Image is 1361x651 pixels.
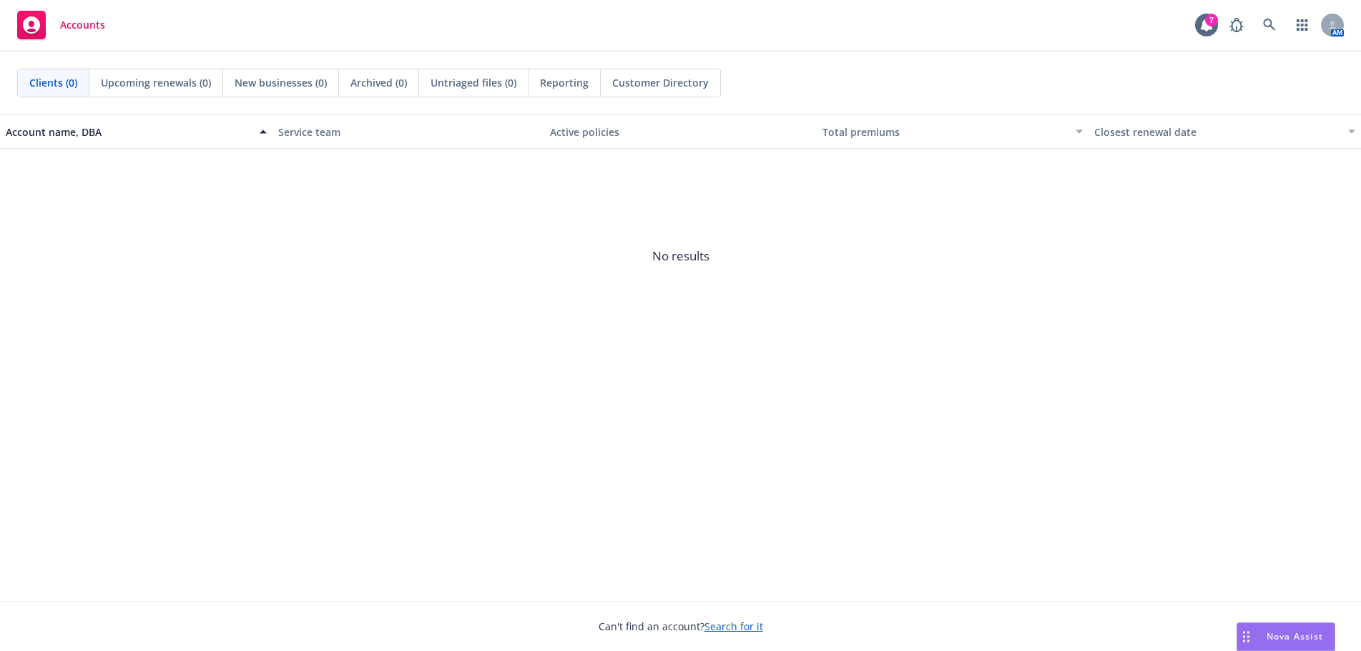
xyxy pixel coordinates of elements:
div: Closest renewal date [1094,124,1340,139]
span: Clients (0) [29,75,77,90]
button: Active policies [544,114,817,149]
div: Account name, DBA [6,124,251,139]
span: Archived (0) [350,75,407,90]
span: Customer Directory [612,75,709,90]
button: Service team [272,114,545,149]
span: Upcoming renewals (0) [101,75,211,90]
span: Untriaged files (0) [431,75,516,90]
span: Accounts [60,19,105,31]
div: 7 [1205,14,1218,26]
a: Accounts [11,5,111,45]
span: New businesses (0) [235,75,327,90]
div: Total premiums [822,124,1068,139]
div: Service team [278,124,539,139]
a: Search for it [704,620,763,633]
button: Nova Assist [1237,622,1335,651]
a: Search [1255,11,1284,39]
a: Switch app [1288,11,1317,39]
span: Nova Assist [1267,630,1323,642]
button: Closest renewal date [1089,114,1361,149]
a: Report a Bug [1222,11,1251,39]
button: Total premiums [817,114,1089,149]
div: Drag to move [1237,623,1255,650]
span: Can't find an account? [599,619,763,634]
div: Active policies [550,124,811,139]
span: Reporting [540,75,589,90]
